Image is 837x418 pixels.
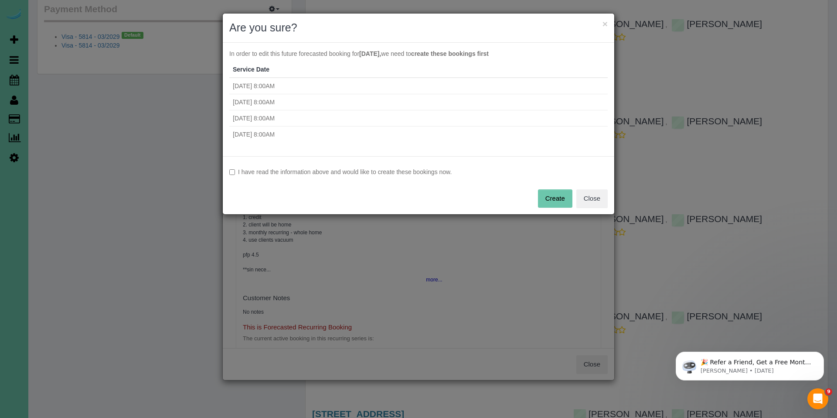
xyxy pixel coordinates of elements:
strong: create these bookings first [411,50,489,57]
button: Close [576,189,608,208]
td: [DATE] 8:00AM [229,78,608,94]
strong: [DATE], [359,50,381,57]
th: Service Date [229,62,608,78]
button: × [602,19,608,28]
button: Create [538,189,572,208]
h2: Are you sure? [229,20,608,36]
iframe: Intercom notifications message [663,333,837,394]
span: 9 [825,388,832,395]
td: [DATE] 8:00AM [229,110,608,127]
td: [DATE] 8:00AM [229,94,608,110]
iframe: Intercom live chat [807,388,828,409]
input: I have read the information above and would like to create these bookings now. [229,169,235,175]
p: In order to edit this future forecasted booking for we need to [229,49,608,58]
td: [DATE] 8:00AM [229,127,608,143]
label: I have read the information above and would like to create these bookings now. [229,168,608,176]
